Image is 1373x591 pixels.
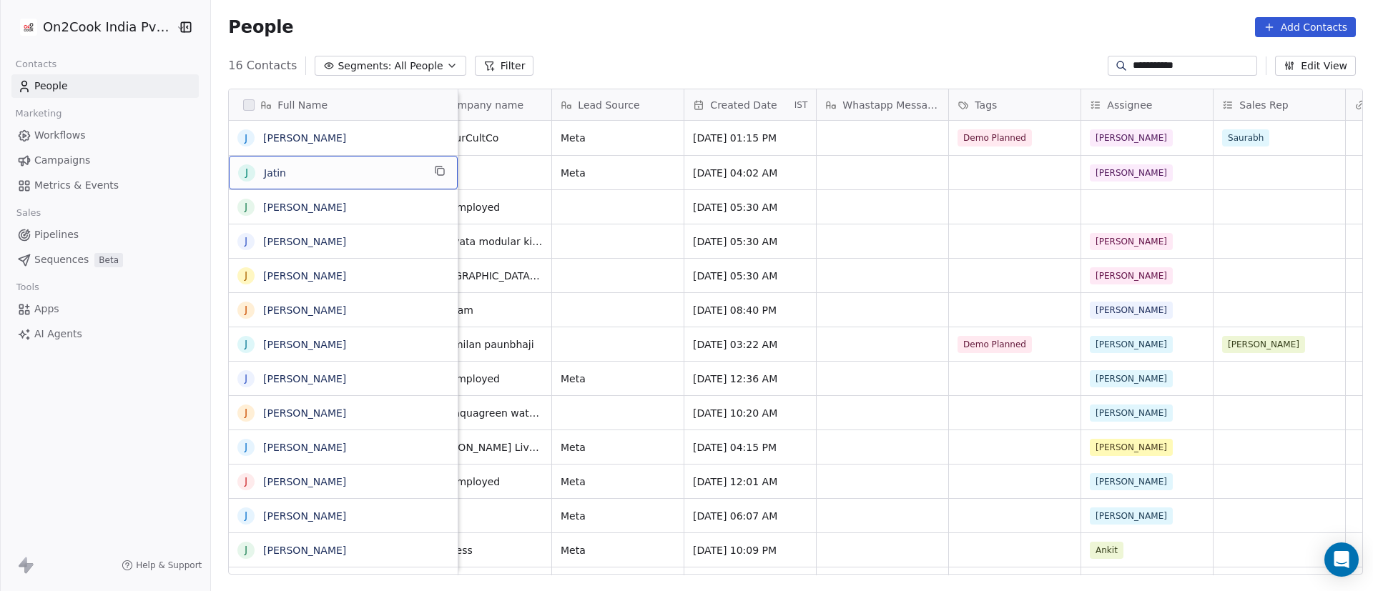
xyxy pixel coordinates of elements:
div: J [245,234,247,249]
span: Renovata modular kitchen and home decor [428,234,543,249]
span: [PERSON_NAME] [1090,164,1173,182]
span: People [228,16,293,38]
div: J [245,542,247,557]
span: [DATE] 12:01 AM [693,475,807,489]
div: J [245,508,247,523]
a: [PERSON_NAME] [263,510,346,522]
div: Open Intercom Messenger [1324,542,1359,577]
a: [PERSON_NAME] [263,339,346,350]
span: [DATE] 10:09 PM [693,543,807,557]
div: Full Name [229,89,458,120]
span: Segments: [338,59,391,74]
a: Help & Support [122,560,202,571]
span: Self-employed [428,372,543,386]
div: Tags [949,89,1081,120]
button: Edit View [1275,56,1356,76]
span: Metrics & Events [34,178,119,193]
span: Tags [975,98,997,112]
div: Assignee [1081,89,1213,120]
span: [DATE] 01:15 PM [693,131,807,145]
span: [DATE] 05:30 AM [693,200,807,214]
span: [PERSON_NAME] [1222,336,1305,353]
a: [PERSON_NAME] [263,132,346,144]
div: J [245,439,247,455]
span: Carzy [428,166,543,180]
button: Filter [475,56,534,76]
span: Demo Planned [958,129,1032,146]
span: [DATE] 12:36 AM [693,372,807,386]
span: Pipelines [34,227,79,242]
span: [PERSON_NAME] Live Aloopuri & Rasawala Khaman [428,440,543,455]
span: People [34,79,68,94]
span: Sequences [34,252,89,267]
span: [PERSON_NAME] [1090,233,1173,250]
a: AI Agents [11,322,199,346]
span: Self-Employed [428,200,543,214]
button: On2Cook India Pvt. Ltd. [17,15,167,39]
div: Created DateIST [684,89,816,120]
a: SequencesBeta [11,248,199,272]
span: Meta [561,440,675,455]
span: [DATE] 10:20 AM [693,406,807,420]
span: Meta [561,475,675,489]
span: Demo Planned [958,336,1032,353]
a: Workflows [11,124,199,147]
a: Jatin [264,167,286,179]
span: Full Name [277,98,328,112]
span: Created Date [710,98,777,112]
span: Workflows [34,128,86,143]
span: [DATE] 03:22 AM [693,337,807,352]
span: On2Cook India Pvt. Ltd. [43,18,172,36]
a: People [11,74,199,98]
div: J [245,131,247,146]
div: Whastapp Message [817,89,948,120]
span: [PERSON_NAME] [1090,439,1173,456]
span: Assignee [1107,98,1152,112]
span: JK dream [428,303,543,317]
div: J [245,165,248,180]
span: aum aquagreen water technologies [428,406,543,420]
span: [DATE] 08:40 PM [693,303,807,317]
span: Apps [34,302,59,317]
span: [DATE] 05:30 AM [693,234,807,249]
span: Sales [10,202,47,224]
a: [PERSON_NAME] [263,476,346,487]
span: Marketing [9,103,68,124]
div: J [245,199,247,214]
span: Meta [561,131,675,145]
span: [PERSON_NAME] [1090,370,1173,387]
span: [PERSON_NAME] [1090,404,1173,422]
span: Contacts [9,54,63,75]
span: [PERSON_NAME] [1090,473,1173,490]
span: Beta [94,253,123,267]
a: Pipelines [11,223,199,247]
span: Meta [561,372,675,386]
a: [PERSON_NAME] [263,236,346,247]
span: Saurabh [1222,129,1269,146]
span: [PERSON_NAME] [1090,302,1173,319]
span: Self-Employed [428,475,543,489]
span: Lead Source [578,98,639,112]
span: [GEOGRAPHIC_DATA], [GEOGRAPHIC_DATA] [428,269,543,283]
span: Sales Rep [1239,98,1288,112]
div: Sales Rep [1214,89,1345,120]
span: Ankit [1090,542,1123,559]
span: LB [428,509,543,523]
span: [PERSON_NAME] [1090,336,1173,353]
div: J [245,371,247,386]
span: [PERSON_NAME] [1090,507,1173,525]
span: [DATE] 05:30 AM [693,269,807,283]
span: IST [794,99,808,111]
span: [DATE] 04:15 PM [693,440,807,455]
span: Help & Support [136,560,202,571]
a: [PERSON_NAME] [263,373,346,384]
a: [PERSON_NAME] [263,545,346,556]
div: grid [229,121,458,575]
a: Campaigns [11,149,199,172]
div: J [245,337,247,352]
div: Lead Source [552,89,684,120]
img: on2cook%20logo-04%20copy.jpg [20,19,37,36]
a: [PERSON_NAME] [263,202,346,213]
span: Campaigns [34,153,90,168]
span: [DATE] 06:07 AM [693,509,807,523]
